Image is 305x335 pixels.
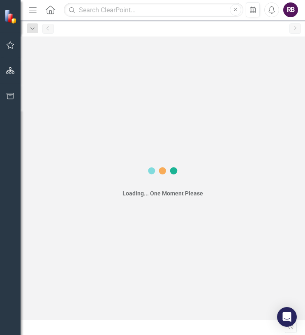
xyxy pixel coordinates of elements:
[64,3,243,17] input: Search ClearPoint...
[283,2,298,17] button: RB
[122,189,203,197] div: Loading... One Moment Please
[4,9,18,23] img: ClearPoint Strategy
[277,307,297,327] div: Open Intercom Messenger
